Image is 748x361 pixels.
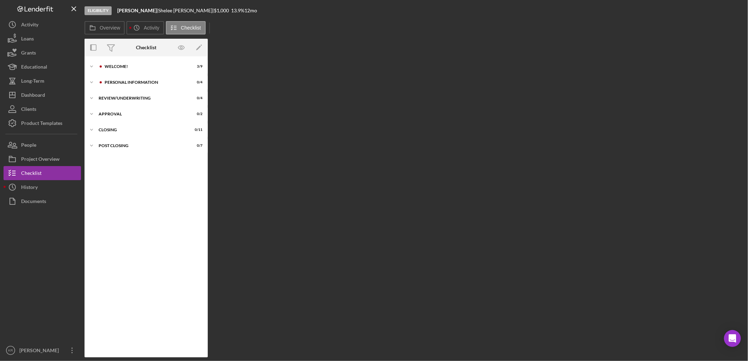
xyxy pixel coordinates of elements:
[18,343,63,359] div: [PERSON_NAME]
[244,8,257,13] div: 12 mo
[99,96,185,100] div: Review/Underwriting
[105,80,185,84] div: Personal Information
[4,88,81,102] button: Dashboard
[21,60,47,76] div: Educational
[21,18,38,33] div: Activity
[4,152,81,166] button: Project Overview
[21,32,34,47] div: Loans
[181,25,201,31] label: Checklist
[85,21,125,34] button: Overview
[21,166,42,182] div: Checklist
[21,116,62,132] div: Product Templates
[117,8,158,13] div: |
[21,88,45,104] div: Dashboard
[21,194,46,210] div: Documents
[99,128,185,132] div: Closing
[4,194,81,208] button: Documents
[190,144,202,148] div: 0 / 7
[4,74,81,88] button: Long-Term
[4,32,81,46] button: Loans
[231,8,244,13] div: 13.9 %
[105,64,185,69] div: Welcome!
[21,102,36,118] div: Clients
[190,112,202,116] div: 0 / 2
[21,180,38,196] div: History
[21,46,36,62] div: Grants
[144,25,159,31] label: Activity
[8,349,13,353] text: KR
[4,46,81,60] button: Grants
[4,343,81,357] button: KR[PERSON_NAME]
[136,45,156,50] div: Checklist
[4,18,81,32] button: Activity
[4,166,81,180] button: Checklist
[117,7,157,13] b: [PERSON_NAME]
[4,102,81,116] button: Clients
[21,152,60,168] div: Project Overview
[190,80,202,84] div: 0 / 4
[4,180,81,194] button: History
[99,112,185,116] div: Approval
[85,6,112,15] div: Eligibility
[166,21,206,34] button: Checklist
[190,64,202,69] div: 3 / 9
[21,74,44,90] div: Long-Term
[4,60,81,74] button: Educational
[190,96,202,100] div: 0 / 4
[100,25,120,31] label: Overview
[724,330,741,347] div: Open Intercom Messenger
[190,128,202,132] div: 0 / 11
[4,138,81,152] button: People
[21,138,36,154] div: People
[4,116,81,130] button: Product Templates
[214,7,229,13] span: $1,000
[99,144,185,148] div: Post Closing
[126,21,164,34] button: Activity
[158,8,214,13] div: Shelee [PERSON_NAME] |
